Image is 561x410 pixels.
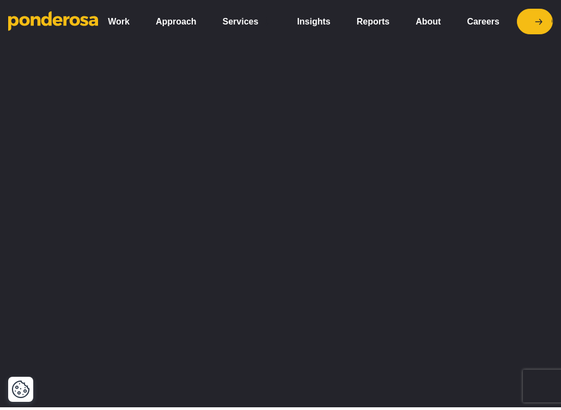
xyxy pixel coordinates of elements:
[11,380,30,399] img: Revisit consent button
[517,9,553,34] a: Contact
[147,10,205,33] a: Approach
[288,10,339,33] a: Insights
[99,10,138,33] a: Work
[348,10,398,33] a: Reports
[214,10,280,33] a: Services
[407,10,449,33] a: About
[11,380,30,399] button: Cookie Settings
[8,11,132,33] a: Go to homepage
[458,10,508,33] a: Careers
